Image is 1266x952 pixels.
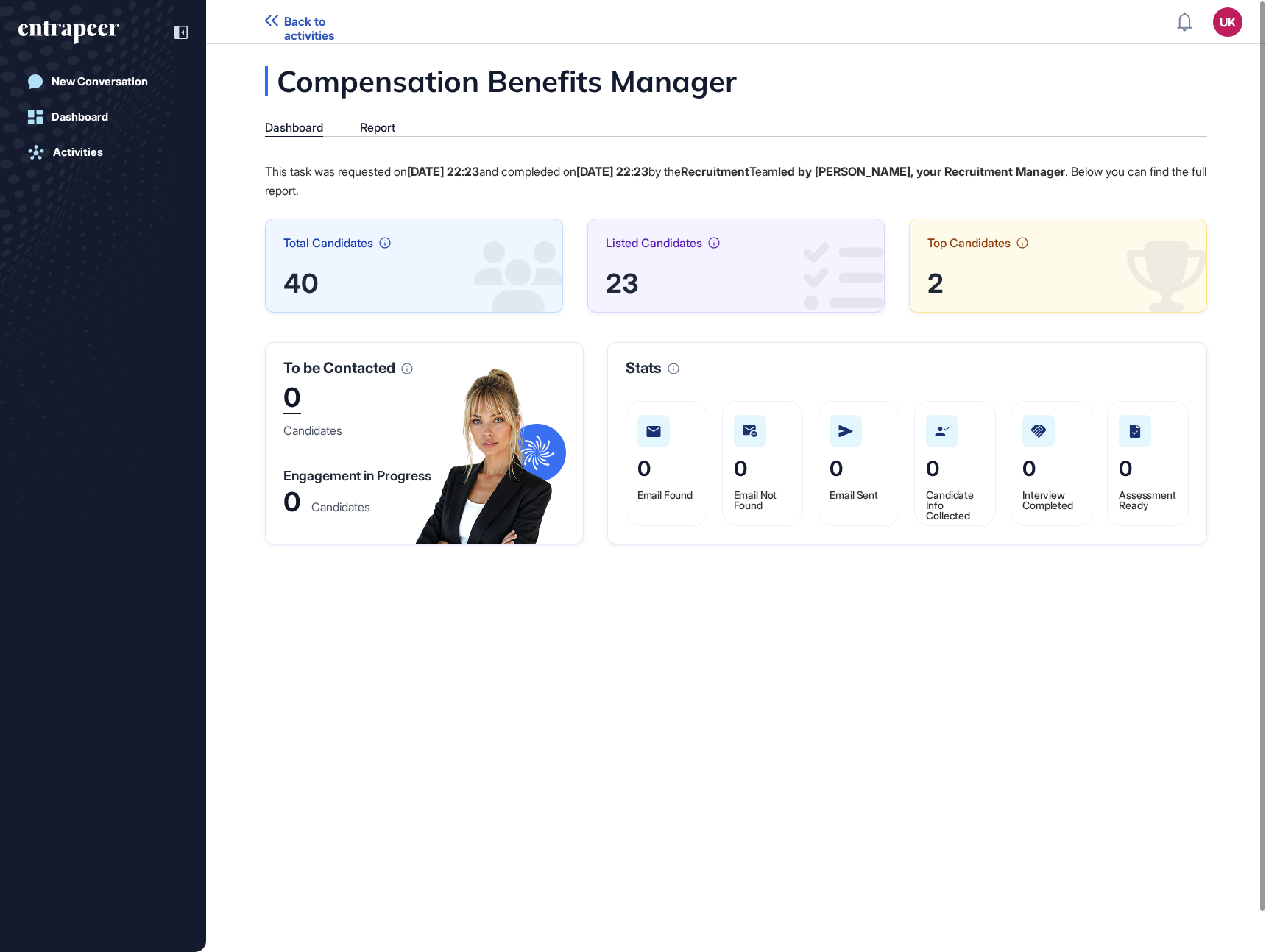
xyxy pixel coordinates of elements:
[926,489,974,522] span: Candidate Info Collected
[927,272,1189,294] div: 2
[576,164,648,179] strong: [DATE] 22:23
[927,237,1011,249] span: Top Candidates
[1119,456,1132,481] span: 0
[283,272,545,294] div: 40
[283,469,431,483] div: Engagement in Progress
[283,384,301,414] div: 0
[407,164,479,179] strong: [DATE] 22:23
[265,121,323,135] div: Dashboard
[1022,456,1036,481] span: 0
[1213,7,1242,37] button: UK
[830,456,843,481] span: 0
[18,67,188,96] a: New Conversation
[1129,425,1141,438] img: assessment-ready.310c9921.svg
[1119,489,1176,511] span: Assessment Ready
[283,237,373,249] span: Total Candidates
[935,427,949,436] img: candidate-info-collected.0d179624.svg
[265,66,884,96] div: Compensation Benefits Manager
[606,272,867,294] div: 23
[1031,425,1046,438] img: interview-completed.2e5fb22e.svg
[53,146,103,159] div: Activities
[52,110,108,124] div: Dashboard
[646,426,661,437] img: mail-found.beeca5f9.svg
[637,489,693,501] span: Email Found
[734,489,777,511] span: Email Not Found
[743,425,757,437] img: mail-not-found.6d6f3542.svg
[283,360,395,375] span: To be Contacted
[265,162,1207,200] p: This task was requested on and compleded on by the Team . Below you can find the full report.
[18,138,188,167] a: Activities
[18,21,119,44] div: entrapeer-logo
[830,489,878,501] span: Email Sent
[1022,489,1073,511] span: Interview Completed
[926,456,939,481] span: 0
[265,15,378,29] a: Back to activities
[52,75,148,88] div: New Conversation
[283,491,301,513] div: 0
[681,164,749,179] strong: Recruitment
[18,102,188,132] a: Dashboard
[778,164,1065,179] strong: led by [PERSON_NAME], your Recruitment Manager
[637,456,651,481] span: 0
[311,501,370,513] div: Candidates
[283,425,342,436] div: Candidates
[734,456,747,481] span: 0
[284,15,378,43] span: Back to activities
[606,237,702,249] span: Listed Candidates
[360,121,395,135] div: Report
[838,425,853,437] img: mail-sent.2f0bcde8.svg
[626,360,662,375] span: Stats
